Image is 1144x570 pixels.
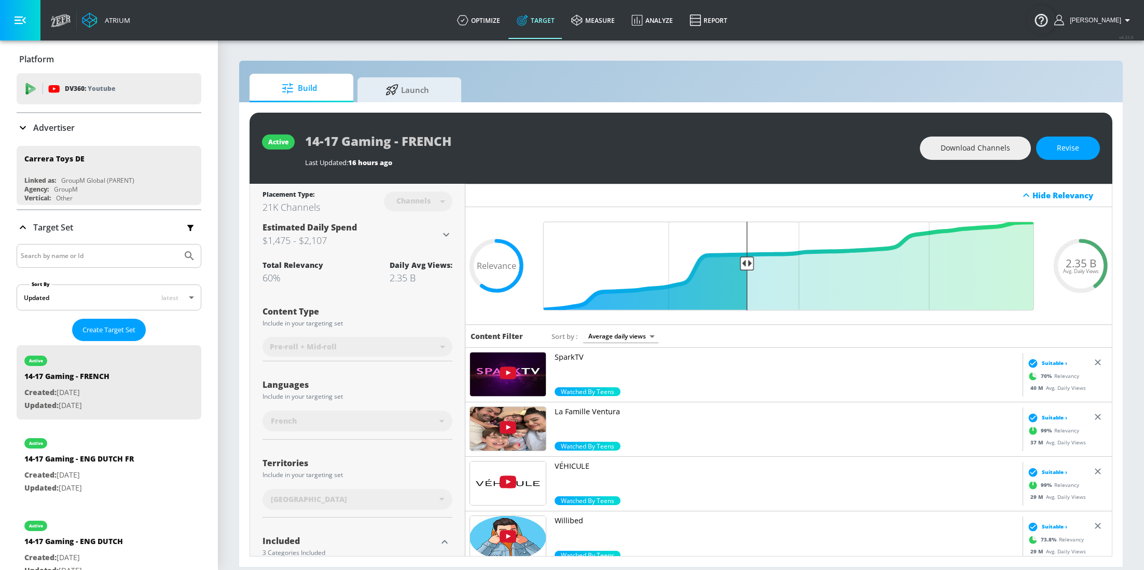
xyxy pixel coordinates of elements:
span: v 4.32.0 [1119,34,1134,40]
div: Advertiser [17,113,201,142]
div: Avg. Daily Views [1026,384,1086,392]
span: Watched By Teens [555,442,621,451]
p: La Famille Ventura [555,406,1018,417]
button: Download Channels [920,137,1031,160]
div: 60% [263,272,323,284]
a: Willibed [555,515,1018,551]
span: Watched By Teens [555,496,621,505]
input: Search by name or Id [21,249,178,263]
div: Hide Relevancy [1032,190,1106,200]
span: Created: [24,552,57,562]
div: 2.35 B [390,272,452,284]
div: DV360: Youtube [17,73,201,104]
p: [DATE] [24,482,134,495]
span: Avg. Daily Views [1063,268,1099,274]
p: Youtube [88,83,115,94]
img: UU3QDOWZBEKpXaE7h_eanYBA [470,407,546,451]
div: 21K Channels [263,201,320,213]
span: 99 % [1041,427,1055,435]
div: Target Set [17,210,201,245]
span: [GEOGRAPHIC_DATA] [271,494,347,505]
p: [DATE] [24,399,109,412]
div: 99.0% [555,496,621,505]
div: active14-17 Gaming - ENG DUTCH FRCreated:[DATE]Updated:[DATE] [17,428,201,502]
label: Sort By [30,281,52,288]
a: measure [563,2,623,39]
div: Total Relevancy [263,260,323,270]
a: VÉHICULE [555,461,1018,496]
div: Linked as: [24,176,56,185]
p: DV360: [65,83,115,94]
p: [DATE] [24,469,134,482]
span: Updated: [24,483,59,493]
div: Vertical: [24,194,51,202]
span: Suitable › [1042,414,1068,422]
span: Created: [24,387,57,397]
div: Content Type [263,307,452,316]
div: Relevancy [1026,423,1080,439]
img: UUPsEhu-RgAsEADksnYKjAtw [470,462,546,505]
div: active14-17 Gaming - FRENCHCreated:[DATE]Updated:[DATE] [17,345,201,419]
div: Hide Relevancy [465,184,1112,207]
div: 3 Categories Included [263,550,437,556]
div: Suitable › [1026,522,1068,532]
a: Analyze [623,2,681,39]
a: optimize [449,2,508,39]
div: 70.0% [555,387,621,396]
span: 99 % [1041,481,1055,489]
span: latest [161,293,178,302]
a: Target [508,2,563,39]
span: Revise [1057,142,1079,155]
div: Avg. Daily Views [1026,493,1086,501]
span: login as: stephanie.wolklin@zefr.com [1066,17,1121,24]
div: Avg. Daily Views [1026,439,1086,446]
span: Relevance [477,262,516,270]
button: Revise [1036,137,1100,160]
p: Platform [19,53,54,65]
span: Estimated Daily Spend [263,222,357,233]
span: Download Channels [941,142,1010,155]
div: Placement Type: [263,190,320,201]
div: 14-17 Gaming - ENG DUTCH [24,536,123,551]
a: SparkTV [555,352,1018,387]
span: 40 M [1031,384,1046,391]
div: Territories [263,459,452,467]
div: Languages [263,381,452,389]
a: Report [681,2,736,39]
img: UUWNfGgSlhT5VOlvi0pmBQdw [470,352,546,396]
a: La Famille Ventura [555,406,1018,442]
div: active [29,523,43,528]
div: 99.0% [555,442,621,451]
span: 73.8 % [1041,536,1059,544]
span: 37 M [1031,439,1046,446]
p: Target Set [33,222,73,233]
p: Advertiser [33,122,75,133]
div: Avg. Daily Views [1026,548,1086,555]
p: [DATE] [24,386,109,399]
div: Carrera Toys DE [24,154,85,164]
div: active [29,441,43,446]
p: VÉHICULE [555,461,1018,471]
span: 70 % [1041,372,1055,380]
div: GroupM Global (PARENT) [61,176,134,185]
a: Atrium [82,12,130,28]
div: 14-17 Gaming - ENG DUTCH FR [24,454,134,469]
div: GroupM [54,185,78,194]
p: Willibed [555,515,1018,526]
div: Include in your targeting set [263,472,452,478]
div: Estimated Daily Spend$1,475 - $2,107 [263,222,452,248]
div: Relevancy [1026,532,1084,548]
div: Average daily views [583,329,658,343]
div: Platform [17,45,201,74]
div: Carrera Toys DELinked as:GroupM Global (PARENT)Agency:GroupMVertical:Other [17,146,201,205]
div: Suitable › [1026,358,1068,369]
span: Suitable › [1042,359,1068,367]
span: Created: [24,470,57,480]
div: active [268,138,288,146]
input: Final Threshold [538,222,1039,310]
div: Daily Avg Views: [390,260,452,270]
div: Suitable › [1026,467,1068,478]
span: Pre-roll + Mid-roll [270,342,337,352]
span: Launch [368,77,447,102]
button: Open Resource Center [1027,5,1056,34]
